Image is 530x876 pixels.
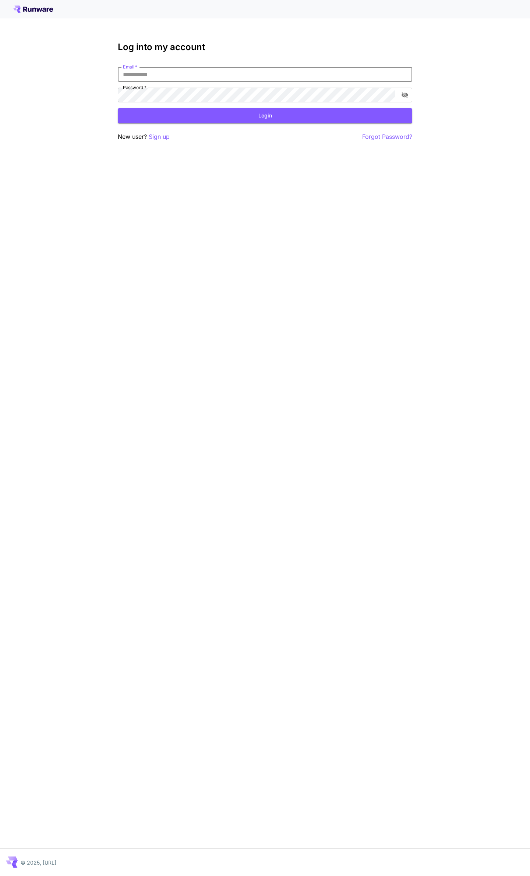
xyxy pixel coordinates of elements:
h3: Log into my account [118,42,412,52]
p: New user? [118,132,170,141]
p: © 2025, [URL] [21,859,56,866]
button: Login [118,108,412,123]
button: Sign up [149,132,170,141]
label: Password [123,84,146,91]
button: Forgot Password? [362,132,412,141]
label: Email [123,64,137,70]
button: toggle password visibility [398,88,411,102]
